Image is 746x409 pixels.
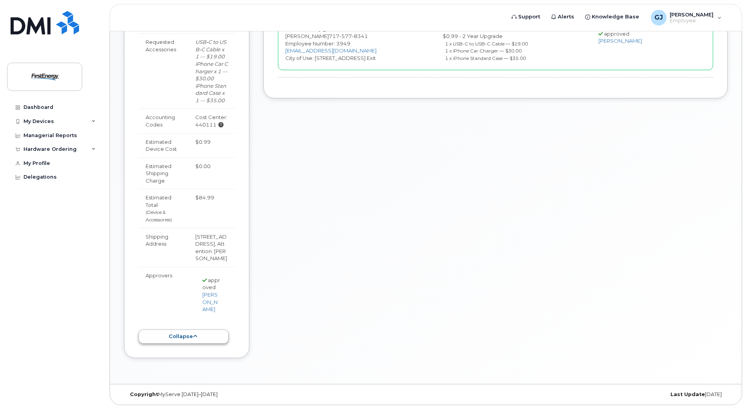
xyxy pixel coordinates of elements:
td: $0.99 [188,133,235,157]
span: approved [202,277,220,291]
a: Support [506,9,546,25]
td: Shipping Address [139,228,188,267]
a: [EMAIL_ADDRESS][DOMAIN_NAME] [285,47,377,54]
span: GJ [654,13,663,22]
a: Alerts [546,9,580,25]
td: [STREET_ADDRESS], Attention: [PERSON_NAME] [188,228,235,267]
small: 1 x USB-C to USB-C Cable — $19.00 [445,41,528,47]
strong: iPhone 16e [443,26,475,32]
span: Employee Number: 3949 [285,40,350,47]
strong: Copyright [130,391,158,397]
iframe: Messenger Launcher [712,375,740,403]
span: approved [604,31,629,37]
td: [PERSON_NAME] City of Use: [STREET_ADDRESS] Exit [278,20,436,70]
i: USB-C to USB-C Cable x 1 — $19.00 [195,39,226,60]
div: Cost Center: 440111 [195,114,228,128]
a: [PERSON_NAME] [202,291,218,312]
button: collapse [139,329,229,344]
td: Accounting Codes [139,109,188,133]
td: $0.99 - 2 Year Upgrade [436,20,584,70]
td: Estimated Device Cost [139,133,188,157]
a: [PERSON_NAME] [598,38,642,44]
span: 577 [339,33,352,39]
strong: Hardware Upgrade [285,26,339,32]
span: Knowledge Base [592,13,639,21]
span: Alerts [558,13,574,21]
td: Requested Accessories [139,33,188,109]
i: iPhone Car Charger x 1 — $30.00 [195,61,228,81]
span: 717 [329,33,368,39]
a: Knowledge Base [580,9,645,25]
i: iPhone Standard Case x 1 — $35.00 [195,83,226,103]
div: Gahan, Jason M [645,10,727,25]
div: MyServe [DATE]–[DATE] [124,391,325,398]
td: $84.99 [188,189,235,228]
span: 8341 [352,33,368,39]
td: Estimated Shipping Charge [139,157,188,189]
span: Support [518,13,540,21]
span: Employee [670,18,714,24]
td: Approvers [139,267,188,322]
strong: Last Update [670,391,705,397]
td: $0.00 [188,157,235,189]
span: [PERSON_NAME] [670,11,714,18]
td: Estimated Total [139,189,188,228]
small: 1 x iPhone Standard Case — $35.00 [445,55,526,61]
small: (Device & Accessories) [146,209,172,223]
div: [DATE] [526,391,728,398]
small: 1 x iPhone Car Charger — $30.00 [445,48,522,54]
